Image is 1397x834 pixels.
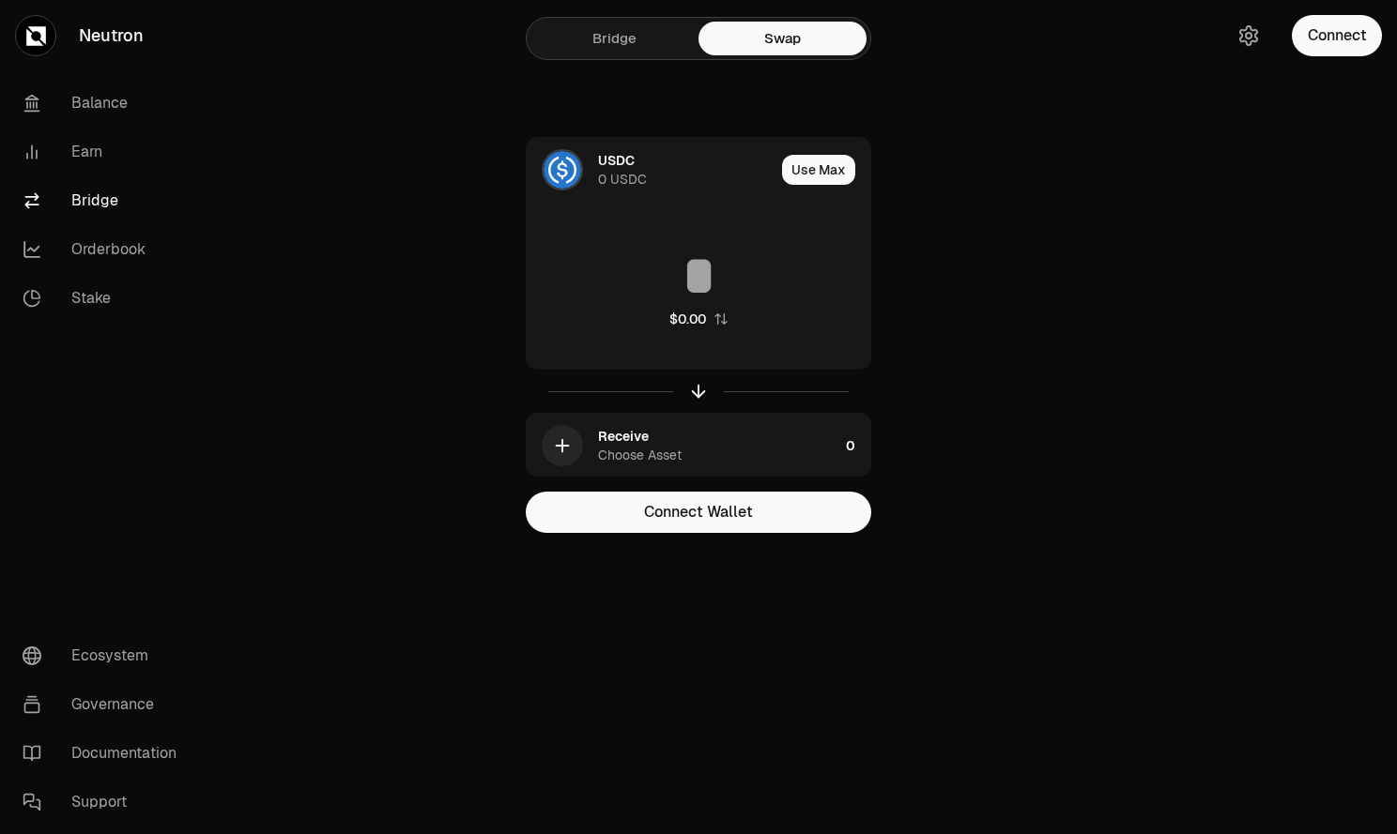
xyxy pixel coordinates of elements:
[8,778,203,826] a: Support
[598,170,647,189] div: 0 USDC
[526,492,871,533] button: Connect Wallet
[8,225,203,274] a: Orderbook
[846,414,870,478] div: 0
[598,446,682,464] div: Choose Asset
[8,176,203,225] a: Bridge
[8,729,203,778] a: Documentation
[782,155,855,185] button: Use Max
[8,274,203,323] a: Stake
[698,22,867,55] a: Swap
[598,427,649,446] div: Receive
[8,631,203,680] a: Ecosystem
[8,128,203,176] a: Earn
[527,414,870,478] button: ReceiveChoose Asset0
[669,310,729,328] button: $0.00
[527,138,775,202] div: USDC LogoUSDC0 USDC
[530,22,698,55] a: Bridge
[8,680,203,729] a: Governance
[8,79,203,128] a: Balance
[598,151,635,170] div: USDC
[669,310,706,328] div: $0.00
[1292,15,1382,56] button: Connect
[544,151,581,189] img: USDC Logo
[527,414,838,478] div: ReceiveChoose Asset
